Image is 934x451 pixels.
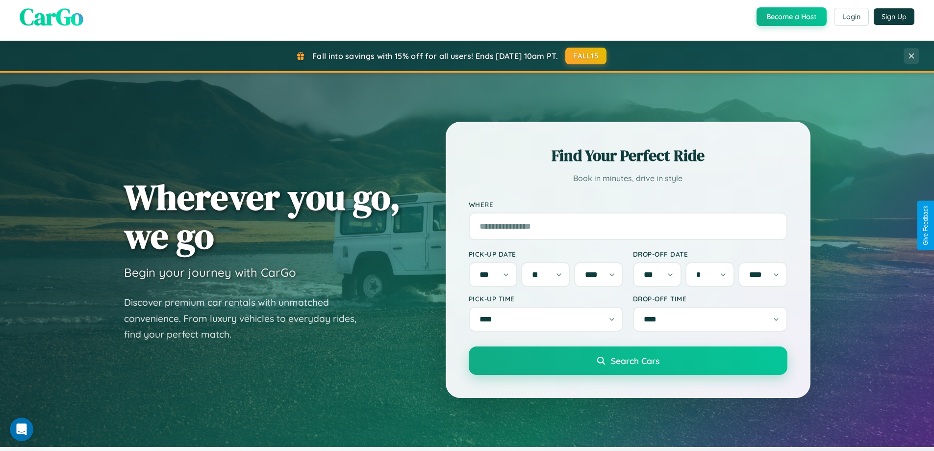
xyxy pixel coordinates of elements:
label: Where [469,200,787,209]
label: Pick-up Date [469,250,623,258]
h1: Wherever you go, we go [124,178,401,255]
p: Discover premium car rentals with unmatched convenience. From luxury vehicles to everyday rides, ... [124,294,369,343]
button: Search Cars [469,346,787,375]
h2: Find Your Perfect Ride [469,145,787,166]
label: Pick-up Time [469,294,623,303]
span: CarGo [20,0,83,33]
button: Login [834,8,869,26]
button: Become a Host [757,7,827,26]
iframe: Intercom live chat [10,418,33,441]
span: Search Cars [611,355,659,366]
h3: Begin your journey with CarGo [124,265,296,280]
p: Book in minutes, drive in style [469,171,787,186]
div: Give Feedback [922,206,929,245]
button: FALL15 [565,48,606,64]
button: Sign Up [874,8,914,25]
span: Fall into savings with 15% off for all users! Ends [DATE] 10am PT. [312,51,558,61]
label: Drop-off Date [633,250,787,258]
label: Drop-off Time [633,294,787,303]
